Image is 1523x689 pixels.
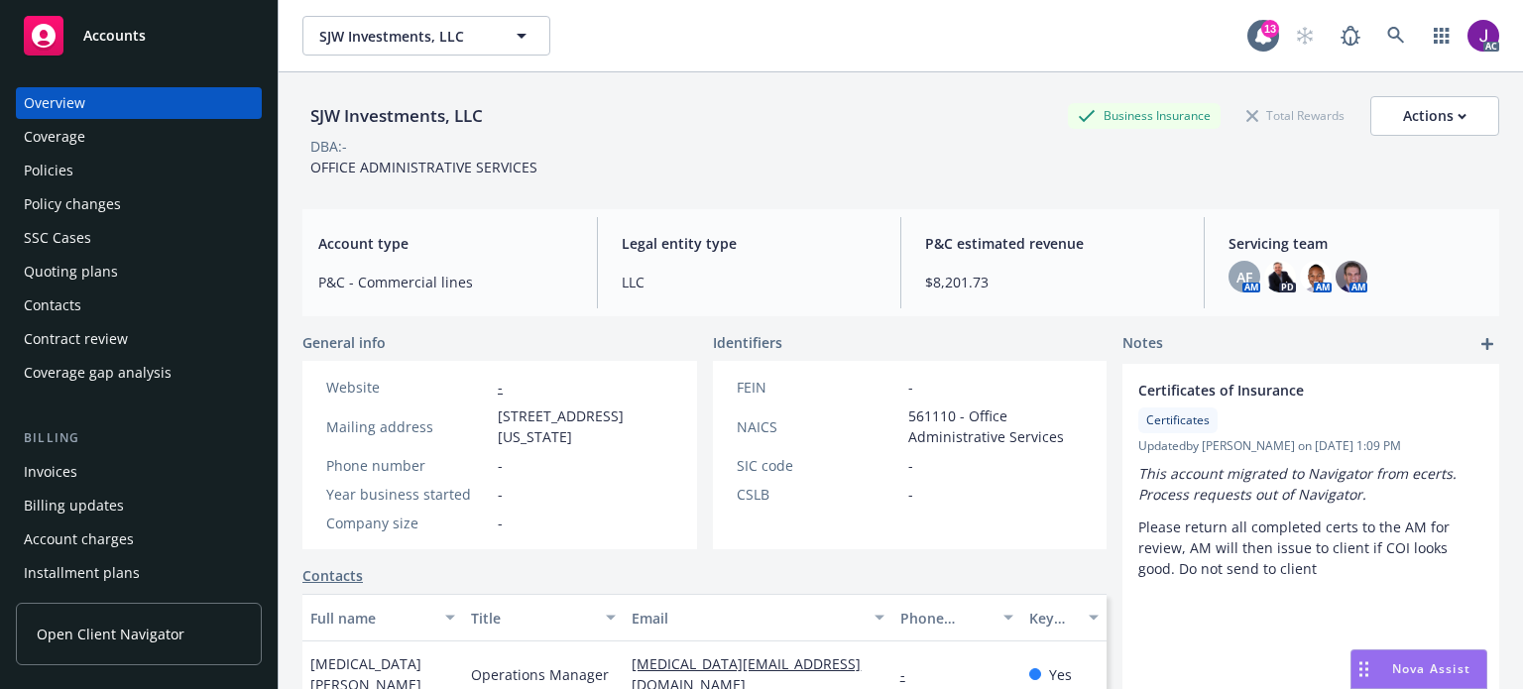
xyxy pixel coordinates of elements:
[1350,649,1487,689] button: Nova Assist
[24,87,85,119] div: Overview
[1475,332,1499,356] a: add
[471,608,594,629] div: Title
[471,664,609,685] span: Operations Manager
[302,16,550,56] button: SJW Investments, LLC
[925,272,1180,292] span: $8,201.73
[24,323,128,355] div: Contract review
[24,222,91,254] div: SSC Cases
[24,121,85,153] div: Coverage
[900,608,992,629] div: Phone number
[1261,20,1279,38] div: 13
[1146,411,1210,429] span: Certificates
[1138,437,1483,455] span: Updated by [PERSON_NAME] on [DATE] 1:09 PM
[1422,16,1462,56] a: Switch app
[632,608,862,629] div: Email
[900,665,921,684] a: -
[1122,332,1163,356] span: Notes
[498,405,673,447] span: [STREET_ADDRESS][US_STATE]
[16,222,262,254] a: SSC Cases
[326,455,490,476] div: Phone number
[1236,103,1354,128] div: Total Rewards
[302,103,491,129] div: SJW Investments, LLC
[326,416,490,437] div: Mailing address
[1236,267,1252,287] span: AF
[16,256,262,287] a: Quoting plans
[1351,650,1376,688] div: Drag to move
[908,405,1084,447] span: 561110 - Office Administrative Services
[1300,261,1332,292] img: photo
[1049,664,1072,685] span: Yes
[908,377,913,398] span: -
[16,523,262,555] a: Account charges
[1264,261,1296,292] img: photo
[24,523,134,555] div: Account charges
[498,455,503,476] span: -
[737,484,900,505] div: CSLB
[713,332,782,353] span: Identifiers
[1331,16,1370,56] a: Report a Bug
[24,256,118,287] div: Quoting plans
[498,484,503,505] span: -
[326,513,490,533] div: Company size
[16,490,262,521] a: Billing updates
[16,188,262,220] a: Policy changes
[37,624,184,644] span: Open Client Navigator
[908,455,913,476] span: -
[737,416,900,437] div: NAICS
[1021,594,1108,641] button: Key contact
[302,565,363,586] a: Contacts
[302,332,386,353] span: General info
[24,289,81,321] div: Contacts
[1122,364,1499,595] div: Certificates of InsuranceCertificatesUpdatedby [PERSON_NAME] on [DATE] 1:09 PMThis account migrat...
[908,484,913,505] span: -
[737,377,900,398] div: FEIN
[737,455,900,476] div: SIC code
[624,594,891,641] button: Email
[1403,97,1466,135] div: Actions
[302,594,463,641] button: Full name
[622,272,877,292] span: LLC
[1370,96,1499,136] button: Actions
[24,188,121,220] div: Policy changes
[16,323,262,355] a: Contract review
[16,357,262,389] a: Coverage gap analysis
[16,557,262,589] a: Installment plans
[24,357,172,389] div: Coverage gap analysis
[1138,517,1483,579] p: Please return all completed certs to the AM for review, AM will then issue to client if COI looks...
[24,557,140,589] div: Installment plans
[498,513,503,533] span: -
[310,608,433,629] div: Full name
[1336,261,1367,292] img: photo
[318,272,573,292] span: P&C - Commercial lines
[1229,233,1483,254] span: Servicing team
[319,26,491,47] span: SJW Investments, LLC
[1285,16,1325,56] a: Start snowing
[24,490,124,521] div: Billing updates
[24,155,73,186] div: Policies
[1068,103,1221,128] div: Business Insurance
[1467,20,1499,52] img: photo
[24,456,77,488] div: Invoices
[16,155,262,186] a: Policies
[622,233,877,254] span: Legal entity type
[1029,608,1078,629] div: Key contact
[16,121,262,153] a: Coverage
[1376,16,1416,56] a: Search
[310,136,347,157] div: DBA: -
[925,233,1180,254] span: P&C estimated revenue
[1138,380,1432,401] span: Certificates of Insurance
[83,28,146,44] span: Accounts
[498,378,503,397] a: -
[16,289,262,321] a: Contacts
[326,484,490,505] div: Year business started
[16,456,262,488] a: Invoices
[463,594,624,641] button: Title
[310,158,537,176] span: OFFICE ADMINISTRATIVE SERVICES
[1392,660,1470,677] span: Nova Assist
[16,8,262,63] a: Accounts
[16,87,262,119] a: Overview
[318,233,573,254] span: Account type
[1138,464,1461,504] em: This account migrated to Navigator from ecerts. Process requests out of Navigator.
[326,377,490,398] div: Website
[16,428,262,448] div: Billing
